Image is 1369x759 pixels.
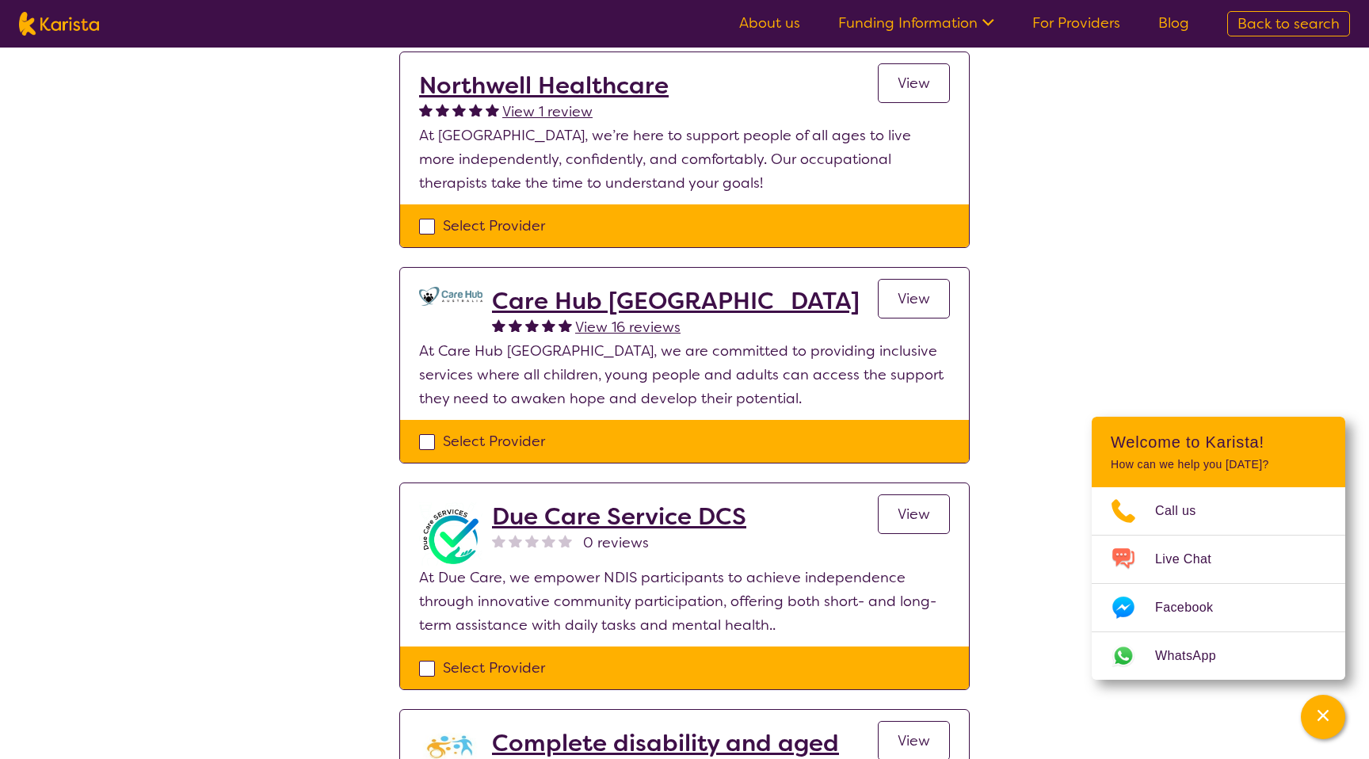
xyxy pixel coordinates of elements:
[1092,417,1345,680] div: Channel Menu
[1237,14,1340,33] span: Back to search
[559,318,572,332] img: fullstar
[419,502,482,566] img: ppxf38cnarih3decgaop.png
[419,124,950,195] p: At [GEOGRAPHIC_DATA], we’re here to support people of all ages to live more independently, confid...
[575,315,681,339] a: View 16 reviews
[492,318,505,332] img: fullstar
[509,318,522,332] img: fullstar
[898,731,930,750] span: View
[898,74,930,93] span: View
[1111,433,1326,452] h2: Welcome to Karista!
[1032,13,1120,32] a: For Providers
[1092,487,1345,680] ul: Choose channel
[1227,11,1350,36] a: Back to search
[542,318,555,332] img: fullstar
[1111,458,1326,471] p: How can we help you [DATE]?
[1155,644,1235,668] span: WhatsApp
[1301,695,1345,739] button: Channel Menu
[583,531,649,555] span: 0 reviews
[898,505,930,524] span: View
[542,534,555,547] img: nonereviewstar
[419,287,482,306] img: ghwmlfce3t00xkecpakn.jpg
[878,279,950,318] a: View
[452,103,466,116] img: fullstar
[492,534,505,547] img: nonereviewstar
[419,566,950,637] p: At Due Care, we empower NDIS participants to achieve independence through innovative community pa...
[575,318,681,337] span: View 16 reviews
[486,103,499,116] img: fullstar
[509,534,522,547] img: nonereviewstar
[492,502,746,531] a: Due Care Service DCS
[878,63,950,103] a: View
[1092,632,1345,680] a: Web link opens in a new tab.
[502,100,593,124] a: View 1 review
[1155,596,1232,620] span: Facebook
[525,318,539,332] img: fullstar
[436,103,449,116] img: fullstar
[419,103,433,116] img: fullstar
[739,13,800,32] a: About us
[878,494,950,534] a: View
[559,534,572,547] img: nonereviewstar
[898,289,930,308] span: View
[492,287,860,315] a: Care Hub [GEOGRAPHIC_DATA]
[1155,547,1230,571] span: Live Chat
[1155,499,1215,523] span: Call us
[419,71,669,100] a: Northwell Healthcare
[19,12,99,36] img: Karista logo
[502,102,593,121] span: View 1 review
[419,339,950,410] p: At Care Hub [GEOGRAPHIC_DATA], we are committed to providing inclusive services where all childre...
[838,13,994,32] a: Funding Information
[469,103,482,116] img: fullstar
[1158,13,1189,32] a: Blog
[525,534,539,547] img: nonereviewstar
